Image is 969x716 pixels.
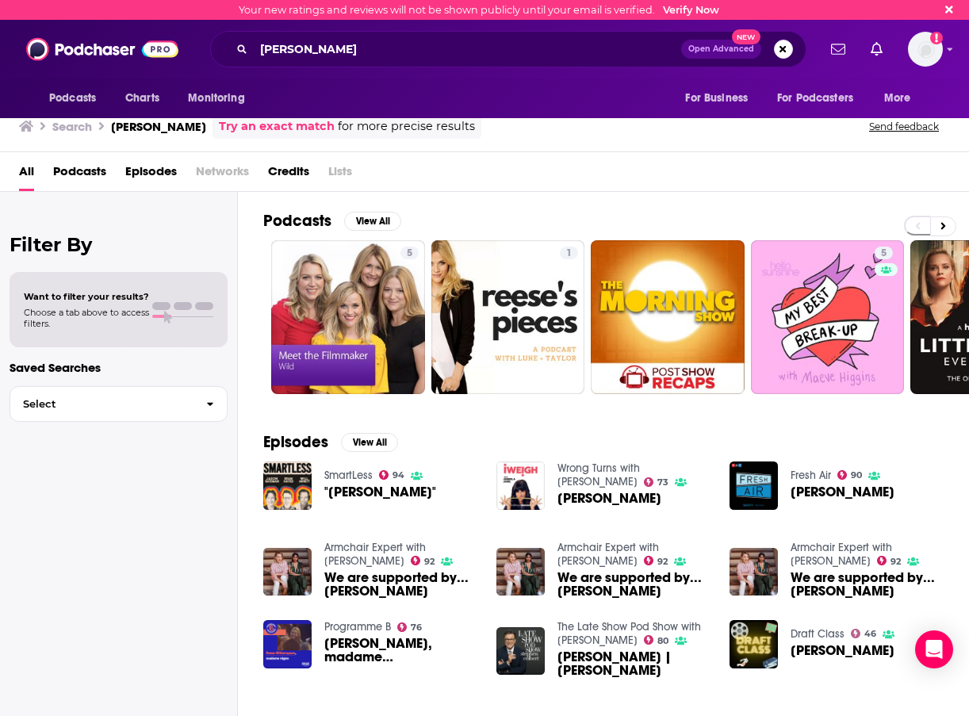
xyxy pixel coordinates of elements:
span: 92 [890,558,901,565]
span: 92 [657,558,668,565]
span: 1 [566,246,572,262]
a: SmartLess [324,469,373,482]
a: 90 [837,470,863,480]
a: Reese Witherspoon, madame règne [263,620,312,668]
a: 80 [644,635,669,645]
a: 5 [400,247,419,259]
span: Select [10,399,193,409]
span: "[PERSON_NAME]" [324,485,436,499]
img: Reese Witherspoon [496,461,545,510]
h3: Search [52,119,92,134]
a: Reese Witherspoon [791,485,894,499]
span: We are supported by... [PERSON_NAME] [324,571,477,598]
span: For Podcasters [777,87,853,109]
h2: Podcasts [263,211,331,231]
span: Charts [125,87,159,109]
span: [PERSON_NAME], madame [PERSON_NAME] [324,637,477,664]
img: Reese Witherspoon [730,461,778,510]
span: More [884,87,911,109]
div: Open Intercom Messenger [915,630,953,668]
a: 92 [877,556,902,565]
a: We are supported by... Reese Witherspoon [791,571,944,598]
button: open menu [177,83,265,113]
span: Podcasts [49,87,96,109]
a: 94 [379,470,405,480]
a: Armchair Expert with Dax Shepard [557,541,659,568]
img: "Reese Witherspoon" [263,461,312,510]
button: Open AdvancedNew [681,40,761,59]
span: 94 [393,472,404,479]
a: Oprah Winfrey | Reese Witherspoon [557,650,710,677]
span: 5 [881,246,887,262]
img: We are supported by... Reese Witherspoon [730,548,778,596]
h2: Filter By [10,233,228,256]
a: Programme B [324,620,391,634]
span: [PERSON_NAME] [791,644,894,657]
span: New [732,29,760,44]
a: 76 [397,622,423,632]
a: 73 [644,477,669,487]
img: We are supported by... Reese Witherspoon [496,548,545,596]
button: open menu [38,83,117,113]
span: Podcasts [53,159,106,191]
span: [PERSON_NAME] [557,492,661,505]
a: Fresh Air [791,469,831,482]
span: Logged in as KatieP [908,32,943,67]
a: Reese Witherspoon, madame règne [324,637,477,664]
a: Reese Witherspoon [791,644,894,657]
a: 5 [875,247,893,259]
span: We are supported by... [PERSON_NAME] [557,571,710,598]
a: Credits [268,159,309,191]
span: For Business [685,87,748,109]
a: 1 [431,240,585,394]
button: View All [341,433,398,452]
a: We are supported by... Reese Witherspoon [557,571,710,598]
img: We are supported by... Reese Witherspoon [263,548,312,596]
button: open menu [767,83,876,113]
span: Choose a tab above to access filters. [24,307,149,329]
p: Saved Searches [10,360,228,375]
a: PodcastsView All [263,211,401,231]
a: 5 [271,240,425,394]
span: Open Advanced [688,45,754,53]
a: Episodes [125,159,177,191]
img: Reese Witherspoon [730,620,778,668]
a: Verify Now [663,4,719,16]
a: We are supported by... Reese Witherspoon [324,571,477,598]
a: Try an exact match [219,117,335,136]
button: Show profile menu [908,32,943,67]
span: Lists [328,159,352,191]
a: 92 [644,556,668,565]
a: Show notifications dropdown [864,36,889,63]
a: EpisodesView All [263,432,398,452]
button: Send feedback [864,120,944,133]
span: Networks [196,159,249,191]
a: Reese Witherspoon [557,492,661,505]
div: Your new ratings and reviews will not be shown publicly until your email is verified. [239,4,719,16]
a: 46 [851,629,877,638]
span: for more precise results [338,117,475,136]
a: Armchair Expert with Dax Shepard [791,541,892,568]
img: Podchaser - Follow, Share and Rate Podcasts [26,34,178,64]
span: [PERSON_NAME] | [PERSON_NAME] [557,650,710,677]
button: View All [344,212,401,231]
span: Monitoring [188,87,244,109]
span: 46 [864,630,876,638]
span: 92 [424,558,435,565]
a: Armchair Expert with Dax Shepard [324,541,426,568]
img: Oprah Winfrey | Reese Witherspoon [496,627,545,676]
a: The Late Show Pod Show with Stephen Colbert [557,620,701,647]
button: open menu [873,83,931,113]
h2: Episodes [263,432,328,452]
button: open menu [674,83,768,113]
a: Draft Class [791,627,845,641]
span: 76 [411,624,422,631]
a: 5 [751,240,905,394]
